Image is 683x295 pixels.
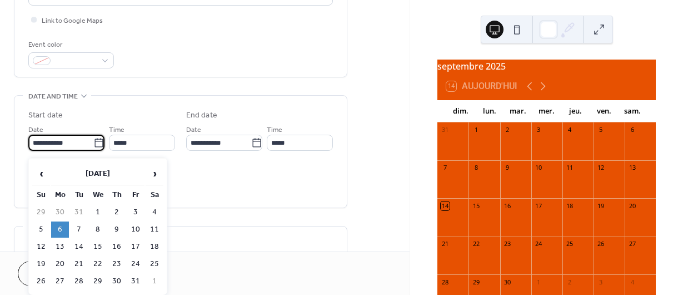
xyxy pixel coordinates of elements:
th: We [89,187,107,203]
td: 20 [51,256,69,272]
div: jeu. [561,100,590,122]
div: Event color [28,39,112,51]
div: 8 [472,164,480,172]
span: Link to Google Maps [42,15,103,27]
span: › [146,163,163,185]
td: 21 [70,256,88,272]
div: mer. [532,100,561,122]
div: dim. [446,100,475,122]
th: Fr [127,187,144,203]
div: 31 [441,126,449,134]
span: Date [186,124,201,136]
div: 4 [566,126,574,134]
th: Tu [70,187,88,203]
div: 28 [441,278,449,286]
div: Start date [28,110,63,121]
td: 17 [127,239,144,255]
span: Date and time [28,91,78,102]
th: [DATE] [51,162,144,186]
div: 6 [628,126,636,134]
div: ven. [590,100,619,122]
div: 19 [597,201,605,210]
td: 25 [146,256,163,272]
td: 29 [89,273,107,289]
th: Sa [146,187,163,203]
div: mar. [503,100,532,122]
td: 16 [108,239,126,255]
td: 5 [32,222,50,238]
td: 24 [127,256,144,272]
td: 28 [70,273,88,289]
div: lun. [475,100,504,122]
td: 18 [146,239,163,255]
td: 22 [89,256,107,272]
td: 31 [127,273,144,289]
td: 9 [108,222,126,238]
td: 1 [89,204,107,220]
div: 17 [535,201,543,210]
div: 18 [566,201,574,210]
span: Time [109,124,124,136]
div: 7 [441,164,449,172]
div: 15 [472,201,480,210]
div: 10 [535,164,543,172]
td: 30 [51,204,69,220]
span: ‹ [33,163,49,185]
div: 30 [503,278,512,286]
div: 11 [566,164,574,172]
td: 4 [146,204,163,220]
div: 21 [441,240,449,248]
td: 12 [32,239,50,255]
td: 23 [108,256,126,272]
td: 13 [51,239,69,255]
div: 3 [535,126,543,134]
div: 16 [503,201,512,210]
div: 2 [566,278,574,286]
div: 14 [441,201,449,210]
td: 30 [108,273,126,289]
button: Cancel [18,261,86,286]
div: 2 [503,126,512,134]
div: 12 [597,164,605,172]
div: 24 [535,240,543,248]
div: septembre 2025 [437,60,656,73]
div: 1 [472,126,480,134]
div: 9 [503,164,512,172]
div: 25 [566,240,574,248]
div: End date [186,110,217,121]
th: Th [108,187,126,203]
div: 1 [535,278,543,286]
td: 15 [89,239,107,255]
span: Date [28,124,43,136]
td: 27 [51,273,69,289]
div: 26 [597,240,605,248]
td: 31 [70,204,88,220]
td: 11 [146,222,163,238]
td: 29 [32,204,50,220]
td: 7 [70,222,88,238]
div: 13 [628,164,636,172]
td: 6 [51,222,69,238]
div: 29 [472,278,480,286]
div: 23 [503,240,512,248]
th: Su [32,187,50,203]
td: 3 [127,204,144,220]
td: 26 [32,273,50,289]
td: 14 [70,239,88,255]
td: 2 [108,204,126,220]
span: Time [267,124,282,136]
div: 27 [628,240,636,248]
td: 10 [127,222,144,238]
div: 4 [628,278,636,286]
div: 5 [597,126,605,134]
td: 19 [32,256,50,272]
div: 22 [472,240,480,248]
div: 20 [628,201,636,210]
td: 8 [89,222,107,238]
th: Mo [51,187,69,203]
td: 1 [146,273,163,289]
div: sam. [618,100,647,122]
div: 3 [597,278,605,286]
